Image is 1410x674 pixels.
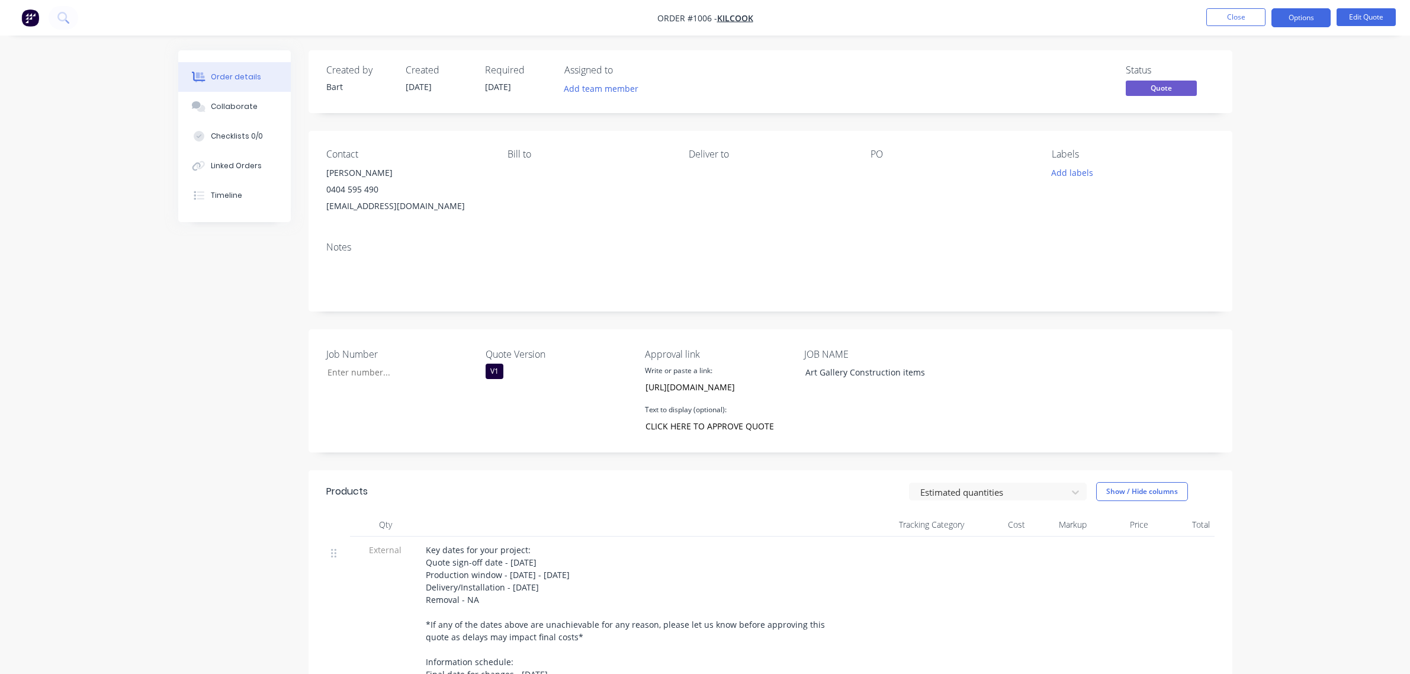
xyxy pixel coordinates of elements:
[211,72,261,82] div: Order details
[211,131,263,142] div: Checklists 0/0
[211,161,262,171] div: Linked Orders
[508,149,670,160] div: Bill to
[1052,149,1214,160] div: Labels
[178,92,291,121] button: Collaborate
[804,347,952,361] label: JOB NAME
[326,165,489,214] div: [PERSON_NAME]0404 595 490[EMAIL_ADDRESS][DOMAIN_NAME]
[406,81,432,92] span: [DATE]
[1096,482,1188,501] button: Show / Hide columns
[969,513,1030,537] div: Cost
[657,12,717,24] span: Order #1006 -
[645,347,793,361] label: Approval link
[871,149,1033,160] div: PO
[211,190,242,201] div: Timeline
[326,165,489,181] div: [PERSON_NAME]
[564,65,683,76] div: Assigned to
[557,81,644,97] button: Add team member
[178,121,291,151] button: Checklists 0/0
[178,151,291,181] button: Linked Orders
[178,62,291,92] button: Order details
[639,378,780,396] input: https://www.example.com
[355,544,416,556] span: External
[836,513,969,537] div: Tracking Category
[717,12,753,24] a: Kilcook
[326,198,489,214] div: [EMAIL_ADDRESS][DOMAIN_NAME]
[1126,81,1197,95] span: Quote
[1091,513,1153,537] div: Price
[326,181,489,198] div: 0404 595 490
[1030,513,1091,537] div: Markup
[317,364,474,381] input: Enter number...
[1126,65,1215,76] div: Status
[639,417,780,435] input: Text
[645,365,712,376] label: Write or paste a link:
[485,81,511,92] span: [DATE]
[486,364,503,379] div: V1
[326,484,368,499] div: Products
[645,405,727,415] label: Text to display (optional):
[350,513,421,537] div: Qty
[1337,8,1396,26] button: Edit Quote
[326,81,391,93] div: Bart
[326,347,474,361] label: Job Number
[326,65,391,76] div: Created by
[21,9,39,27] img: Factory
[1271,8,1331,27] button: Options
[211,101,258,112] div: Collaborate
[564,81,645,97] button: Add team member
[326,242,1215,253] div: Notes
[1153,513,1215,537] div: Total
[689,149,851,160] div: Deliver to
[178,181,291,210] button: Timeline
[796,364,944,381] div: Art Gallery Construction items
[1206,8,1266,26] button: Close
[486,347,634,361] label: Quote Version
[485,65,550,76] div: Required
[1045,165,1100,181] button: Add labels
[406,65,471,76] div: Created
[326,149,489,160] div: Contact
